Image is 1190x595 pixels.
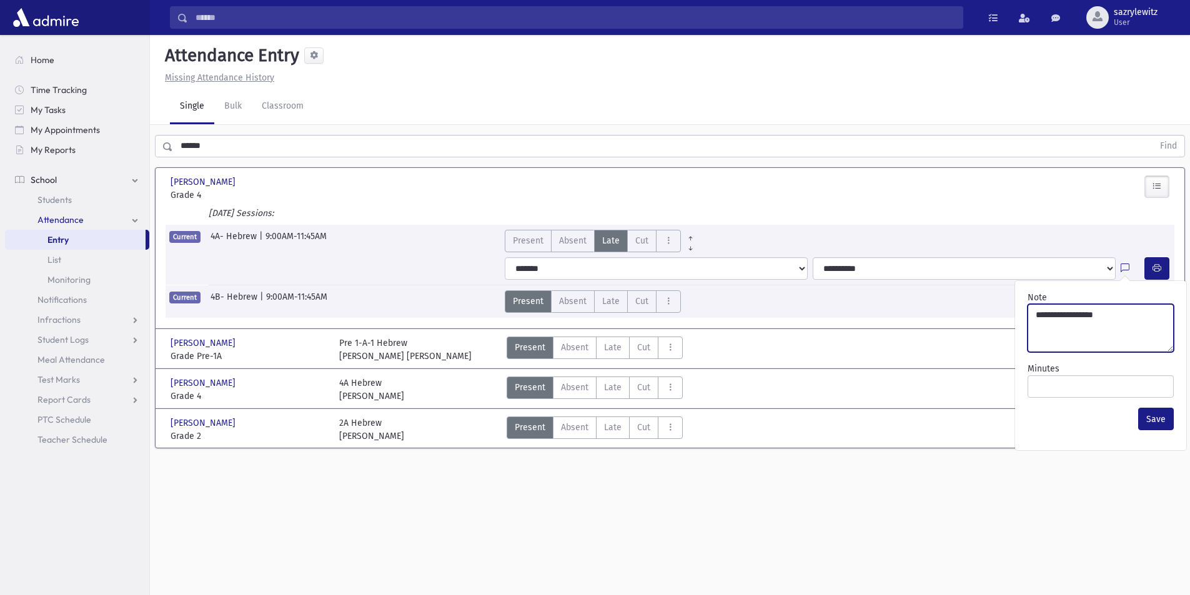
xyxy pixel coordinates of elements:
a: Entry [5,230,146,250]
a: Teacher Schedule [5,430,149,450]
span: Cut [637,341,650,354]
span: Late [602,295,620,308]
div: AttTypes [505,290,681,313]
span: 9:00AM-11:45AM [266,290,327,313]
a: Time Tracking [5,80,149,100]
span: Cut [637,381,650,394]
span: Attendance [37,214,84,225]
label: Minutes [1028,362,1059,375]
a: Report Cards [5,390,149,410]
span: Cut [635,295,648,308]
a: Attendance [5,210,149,230]
span: Present [515,341,545,354]
span: Notifications [37,294,87,305]
a: All Later [681,240,700,250]
a: Home [5,50,149,70]
u: Missing Attendance History [165,72,274,83]
label: Note [1028,291,1047,304]
span: Absent [561,381,588,394]
span: Grade 4 [171,390,327,403]
span: Teacher Schedule [37,434,107,445]
a: Classroom [252,89,314,124]
input: Search [188,6,963,29]
a: School [5,170,149,190]
a: My Appointments [5,120,149,140]
span: [PERSON_NAME] [171,337,238,350]
span: Students [37,194,72,205]
span: List [47,254,61,265]
h5: Attendance Entry [160,45,299,66]
span: User [1114,17,1158,27]
span: Current [169,231,201,243]
a: All Prior [681,230,700,240]
div: 4A Hebrew [PERSON_NAME] [339,376,404,403]
a: Infractions [5,310,149,330]
span: Late [604,381,622,394]
span: My Reports [31,144,76,155]
span: Present [515,381,545,394]
div: 2A Hebrew [PERSON_NAME] [339,416,404,443]
div: AttTypes [507,416,683,443]
span: sazrylewitz [1114,7,1158,17]
span: Late [602,234,620,247]
span: Student Logs [37,334,89,345]
span: Present [515,421,545,434]
span: Grade Pre-1A [171,350,327,363]
span: | [260,290,266,313]
div: Pre 1-A-1 Hebrew [PERSON_NAME] [PERSON_NAME] [339,337,472,363]
span: Infractions [37,314,81,325]
a: Students [5,190,149,210]
a: My Tasks [5,100,149,120]
a: Student Logs [5,330,149,350]
span: Grade 2 [171,430,327,443]
a: Notifications [5,290,149,310]
span: Late [604,341,622,354]
span: [PERSON_NAME] [171,416,238,430]
span: Entry [47,234,69,245]
div: AttTypes [507,337,683,363]
a: Missing Attendance History [160,72,274,83]
span: 4A- Hebrew [211,230,259,252]
span: PTC Schedule [37,414,91,425]
span: Current [169,292,201,303]
span: Cut [635,234,648,247]
span: Monitoring [47,274,91,285]
span: Absent [561,421,588,434]
i: [DATE] Sessions: [209,208,274,219]
a: Bulk [214,89,252,124]
span: [PERSON_NAME] [171,376,238,390]
span: Grade 4 [171,189,327,202]
a: List [5,250,149,270]
span: | [259,230,265,252]
span: 9:00AM-11:45AM [265,230,327,252]
a: Monitoring [5,270,149,290]
a: Test Marks [5,370,149,390]
span: Absent [559,234,587,247]
a: My Reports [5,140,149,160]
span: Report Cards [37,394,91,405]
span: 4B- Hebrew [211,290,260,313]
span: Cut [637,421,650,434]
span: Time Tracking [31,84,87,96]
button: Save [1138,408,1174,430]
span: Present [513,234,543,247]
span: My Appointments [31,124,100,135]
a: Single [170,89,214,124]
span: Late [604,421,622,434]
span: School [31,174,57,185]
a: Meal Attendance [5,350,149,370]
a: PTC Schedule [5,410,149,430]
img: AdmirePro [10,5,82,30]
span: My Tasks [31,104,66,116]
span: Present [513,295,543,308]
span: Home [31,54,54,66]
span: Test Marks [37,374,80,385]
span: [PERSON_NAME] [171,175,238,189]
div: AttTypes [505,230,700,252]
button: Find [1153,135,1184,157]
span: Absent [559,295,587,308]
span: Absent [561,341,588,354]
span: Meal Attendance [37,354,105,365]
div: AttTypes [507,376,683,403]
